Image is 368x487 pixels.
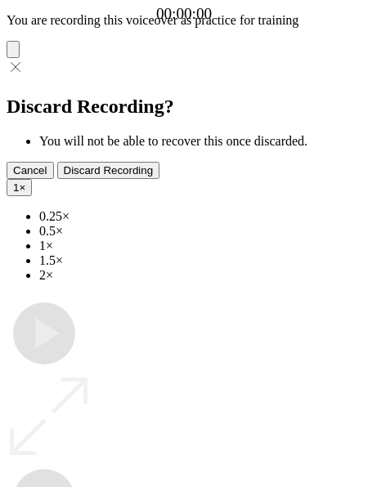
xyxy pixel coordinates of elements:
span: 1 [13,181,19,194]
li: 0.5× [39,224,361,239]
li: 1.5× [39,253,361,268]
button: Cancel [7,162,54,179]
button: Discard Recording [57,162,160,179]
li: 1× [39,239,361,253]
p: You are recording this voiceover as practice for training [7,13,361,28]
button: 1× [7,179,32,196]
li: You will not be able to recover this once discarded. [39,134,361,149]
li: 0.25× [39,209,361,224]
h2: Discard Recording? [7,96,361,118]
li: 2× [39,268,361,283]
a: 00:00:00 [156,5,212,23]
